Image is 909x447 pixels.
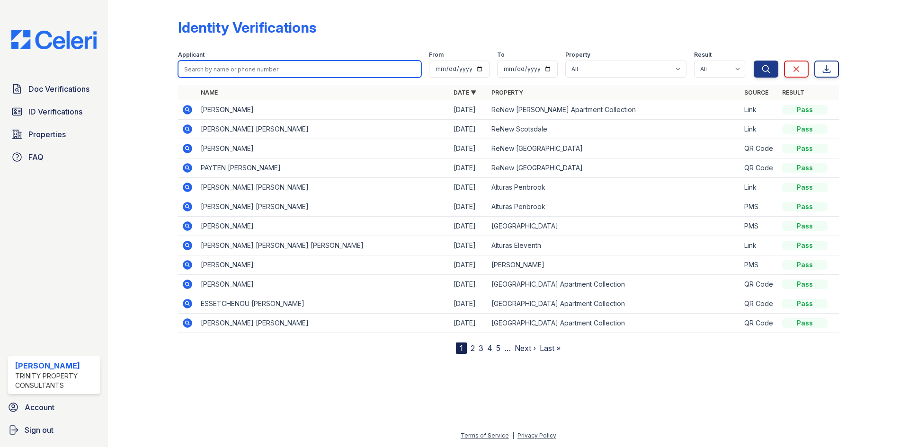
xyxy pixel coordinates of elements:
[450,100,488,120] td: [DATE]
[740,100,778,120] td: Link
[782,299,828,308] div: Pass
[25,424,53,436] span: Sign out
[197,236,450,255] td: [PERSON_NAME] [PERSON_NAME] [PERSON_NAME]
[450,275,488,294] td: [DATE]
[4,30,104,49] img: CE_Logo_Blue-a8612792a0a2168367f1c8372b55b34899dd931a85d93a1a3d3e32e68fde9ad4.png
[782,318,828,328] div: Pass
[740,139,778,158] td: QR Code
[450,217,488,236] td: [DATE]
[197,158,450,178] td: PAYTEN [PERSON_NAME]
[178,61,421,78] input: Search by name or phone number
[4,421,104,439] a: Sign out
[488,217,740,236] td: [GEOGRAPHIC_DATA]
[450,120,488,139] td: [DATE]
[782,163,828,173] div: Pass
[782,89,804,96] a: Result
[740,178,778,197] td: Link
[197,294,450,314] td: ESSETCHENOU [PERSON_NAME]
[782,241,828,250] div: Pass
[740,217,778,236] td: PMS
[740,314,778,333] td: QR Code
[450,158,488,178] td: [DATE]
[25,402,54,413] span: Account
[28,83,89,95] span: Doc Verifications
[461,432,509,439] a: Terms of Service
[497,51,505,59] label: To
[488,139,740,158] td: ReNew [GEOGRAPHIC_DATA]
[496,343,500,353] a: 5
[197,255,450,275] td: [PERSON_NAME]
[782,202,828,211] div: Pass
[8,148,100,167] a: FAQ
[15,360,97,371] div: [PERSON_NAME]
[488,100,740,120] td: ReNew [PERSON_NAME] Apartment Collection
[488,158,740,178] td: ReNew [GEOGRAPHIC_DATA]
[450,178,488,197] td: [DATE]
[178,51,205,59] label: Applicant
[512,432,514,439] div: |
[491,89,523,96] a: Property
[197,100,450,120] td: [PERSON_NAME]
[517,432,556,439] a: Privacy Policy
[782,124,828,134] div: Pass
[740,294,778,314] td: QR Code
[450,294,488,314] td: [DATE]
[782,105,828,114] div: Pass
[450,236,488,255] td: [DATE]
[471,343,475,353] a: 2
[744,89,768,96] a: Source
[694,51,712,59] label: Result
[197,217,450,236] td: [PERSON_NAME]
[488,236,740,255] td: Alturas Eleventh
[197,178,450,197] td: [PERSON_NAME] [PERSON_NAME]
[740,197,778,217] td: PMS
[450,139,488,158] td: [DATE]
[201,89,218,96] a: Name
[456,342,467,354] div: 1
[454,89,476,96] a: Date ▼
[782,260,828,270] div: Pass
[488,120,740,139] td: ReNew Scotsdale
[28,151,44,163] span: FAQ
[488,294,740,314] td: [GEOGRAPHIC_DATA] Apartment Collection
[4,398,104,417] a: Account
[488,275,740,294] td: [GEOGRAPHIC_DATA] Apartment Collection
[487,343,492,353] a: 4
[8,102,100,121] a: ID Verifications
[28,129,66,140] span: Properties
[504,342,511,354] span: …
[15,371,97,390] div: Trinity Property Consultants
[488,255,740,275] td: [PERSON_NAME]
[197,139,450,158] td: [PERSON_NAME]
[197,314,450,333] td: [PERSON_NAME] [PERSON_NAME]
[479,343,483,353] a: 3
[740,158,778,178] td: QR Code
[8,125,100,144] a: Properties
[782,221,828,231] div: Pass
[740,275,778,294] td: QR Code
[488,197,740,217] td: Alturas Penbrook
[450,314,488,333] td: [DATE]
[197,197,450,217] td: [PERSON_NAME] [PERSON_NAME]
[515,343,536,353] a: Next ›
[178,19,316,36] div: Identity Verifications
[565,51,590,59] label: Property
[782,144,828,153] div: Pass
[429,51,444,59] label: From
[782,183,828,192] div: Pass
[28,106,82,117] span: ID Verifications
[488,178,740,197] td: Alturas Penbrook
[197,120,450,139] td: [PERSON_NAME] [PERSON_NAME]
[740,236,778,255] td: Link
[782,280,828,289] div: Pass
[488,314,740,333] td: [GEOGRAPHIC_DATA] Apartment Collection
[740,255,778,275] td: PMS
[450,255,488,275] td: [DATE]
[450,197,488,217] td: [DATE]
[8,79,100,98] a: Doc Verifications
[740,120,778,139] td: Link
[540,343,561,353] a: Last »
[197,275,450,294] td: [PERSON_NAME]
